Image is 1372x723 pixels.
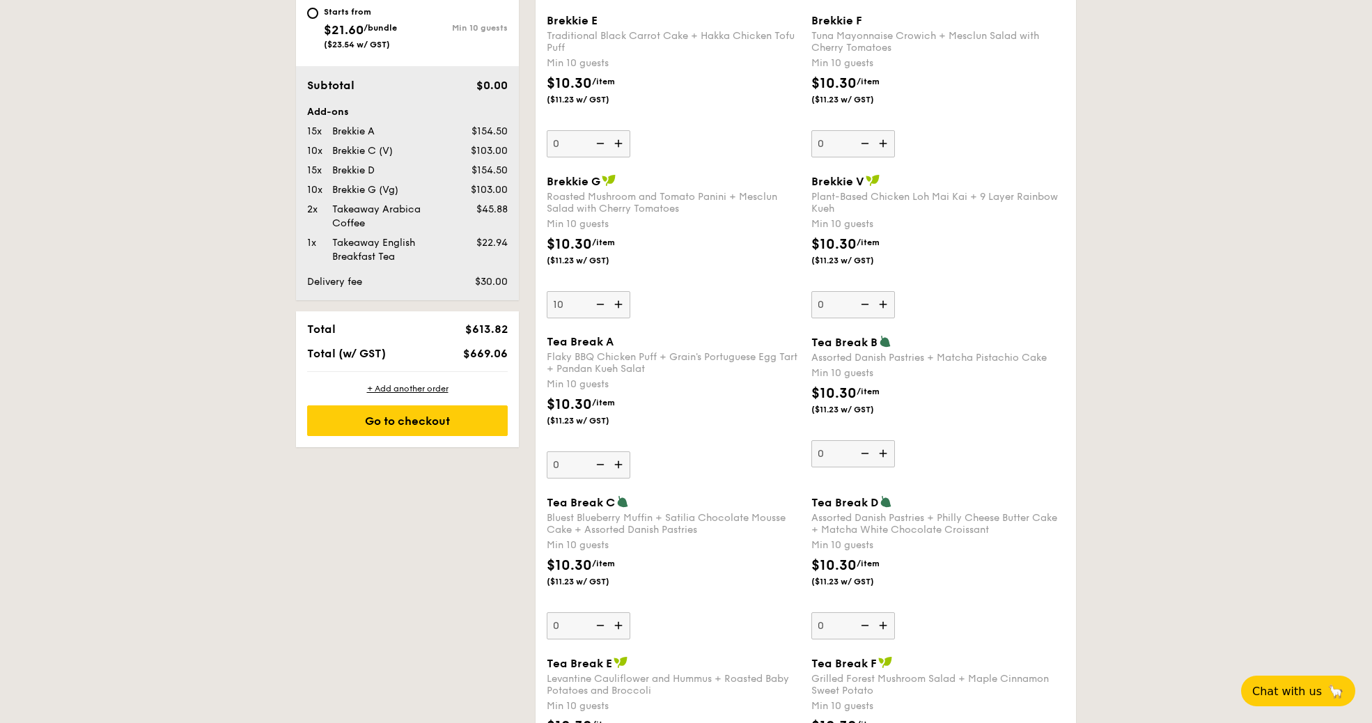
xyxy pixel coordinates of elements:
[475,276,508,288] span: $30.00
[547,512,800,536] div: Bluest Blueberry Muffin + Satilia Chocolate Mousse Cake + Assorted Danish Pastries
[1241,676,1355,706] button: Chat with us🦙
[471,164,508,176] span: $154.50
[857,559,880,568] span: /item
[547,236,592,253] span: $10.30
[476,79,508,92] span: $0.00
[811,657,877,670] span: Tea Break F
[588,451,609,478] img: icon-reduce.1d2dbef1.svg
[592,559,615,568] span: /item
[547,538,800,552] div: Min 10 guests
[327,125,453,139] div: Brekkie A
[547,94,641,105] span: ($11.23 w/ GST)
[811,557,857,574] span: $10.30
[307,405,508,436] div: Go to checkout
[302,164,327,178] div: 15x
[811,75,857,92] span: $10.30
[874,440,895,467] img: icon-add.58712e84.svg
[588,130,609,157] img: icon-reduce.1d2dbef1.svg
[471,184,508,196] span: $103.00
[547,673,800,697] div: Levantine Cauliflower and Hummus + Roasted Baby Potatoes and Broccoli
[874,130,895,157] img: icon-add.58712e84.svg
[811,512,1065,536] div: Assorted Danish Pastries + Philly Cheese Butter Cake + Matcha White Chocolate Croissant
[547,14,598,27] span: Brekkie E
[811,612,895,639] input: Tea Break DAssorted Danish Pastries + Philly Cheese Butter Cake + Matcha White Chocolate Croissan...
[609,130,630,157] img: icon-add.58712e84.svg
[324,22,364,38] span: $21.60
[547,30,800,54] div: Traditional Black Carrot Cake + Hakka Chicken Tofu Puff
[811,255,906,266] span: ($11.23 w/ GST)
[327,183,453,197] div: Brekkie G (Vg)
[307,276,362,288] span: Delivery fee
[547,396,592,413] span: $10.30
[588,291,609,318] img: icon-reduce.1d2dbef1.svg
[302,236,327,250] div: 1x
[811,673,1065,697] div: Grilled Forest Mushroom Salad + ⁠Maple Cinnamon Sweet Potato
[547,217,800,231] div: Min 10 guests
[307,383,508,394] div: + Add another order
[307,79,354,92] span: Subtotal
[811,30,1065,54] div: Tuna Mayonnaise Crowich + Mesclun Salad with Cherry Tomatoes
[811,385,857,402] span: $10.30
[853,612,874,639] img: icon-reduce.1d2dbef1.svg
[547,557,592,574] span: $10.30
[811,352,1065,364] div: Assorted Danish Pastries + Matcha Pistachio Cake
[609,291,630,318] img: icon-add.58712e84.svg
[602,174,616,187] img: icon-vegan.f8ff3823.svg
[465,322,508,336] span: $613.82
[307,347,386,360] span: Total (w/ GST)
[547,612,630,639] input: Tea Break CBluest Blueberry Muffin + Satilia Chocolate Mousse Cake + Assorted Danish PastriesMin ...
[547,191,800,215] div: Roasted Mushroom and Tomato Panini + Mesclun Salad with Cherry Tomatoes
[866,174,880,187] img: icon-vegan.f8ff3823.svg
[853,130,874,157] img: icon-reduce.1d2dbef1.svg
[547,496,615,509] span: Tea Break C
[878,656,892,669] img: icon-vegan.f8ff3823.svg
[547,56,800,70] div: Min 10 guests
[811,336,878,349] span: Tea Break B
[592,398,615,407] span: /item
[811,175,864,188] span: Brekkie V
[592,238,615,247] span: /item
[476,203,508,215] span: $45.88
[811,366,1065,380] div: Min 10 guests
[811,538,1065,552] div: Min 10 guests
[811,56,1065,70] div: Min 10 guests
[874,612,895,639] img: icon-add.58712e84.svg
[614,656,627,669] img: icon-vegan.f8ff3823.svg
[588,612,609,639] img: icon-reduce.1d2dbef1.svg
[853,291,874,318] img: icon-reduce.1d2dbef1.svg
[471,145,508,157] span: $103.00
[853,440,874,467] img: icon-reduce.1d2dbef1.svg
[811,236,857,253] span: $10.30
[547,415,641,426] span: ($11.23 w/ GST)
[1327,683,1344,699] span: 🦙
[307,105,508,119] div: Add-ons
[547,130,630,157] input: Brekkie ETraditional Black Carrot Cake + Hakka Chicken Tofu PuffMin 10 guests$10.30/item($11.23 w...
[592,77,615,86] span: /item
[307,322,336,336] span: Total
[302,144,327,158] div: 10x
[302,203,327,217] div: 2x
[811,291,895,318] input: Brekkie VPlant-Based Chicken Loh Mai Kai + 9 Layer Rainbow KuehMin 10 guests$10.30/item($11.23 w/...
[609,451,630,478] img: icon-add.58712e84.svg
[811,496,878,509] span: Tea Break D
[324,6,397,17] div: Starts from
[547,75,592,92] span: $10.30
[811,404,906,415] span: ($11.23 w/ GST)
[307,8,318,19] input: Starts from$21.60/bundle($23.54 w/ GST)Min 10 guests
[547,576,641,587] span: ($11.23 w/ GST)
[547,451,630,479] input: Tea Break AFlaky BBQ Chicken Puff + Grain's Portuguese Egg Tart + Pandan Kueh SalatMin 10 guests$...
[874,291,895,318] img: icon-add.58712e84.svg
[811,699,1065,713] div: Min 10 guests
[811,130,895,157] input: Brekkie FTuna Mayonnaise Crowich + Mesclun Salad with Cherry TomatoesMin 10 guests$10.30/item($11...
[879,335,891,348] img: icon-vegetarian.fe4039eb.svg
[407,23,508,33] div: Min 10 guests
[1252,685,1322,698] span: Chat with us
[547,351,800,375] div: Flaky BBQ Chicken Puff + Grain's Portuguese Egg Tart + Pandan Kueh Salat
[547,255,641,266] span: ($11.23 w/ GST)
[811,14,862,27] span: Brekkie F
[547,335,614,348] span: Tea Break A
[547,291,630,318] input: Brekkie GRoasted Mushroom and Tomato Panini + Mesclun Salad with Cherry TomatoesMin 10 guests$10....
[609,612,630,639] img: icon-add.58712e84.svg
[857,238,880,247] span: /item
[547,699,800,713] div: Min 10 guests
